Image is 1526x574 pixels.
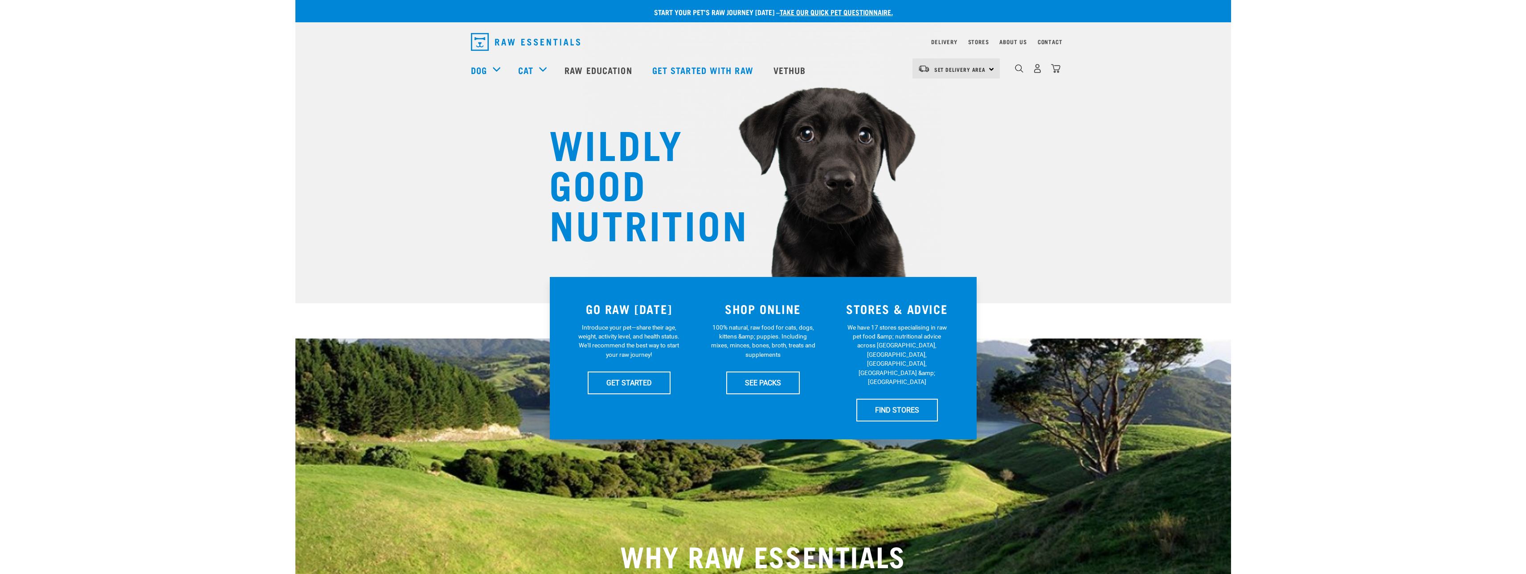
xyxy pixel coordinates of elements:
[556,52,643,88] a: Raw Education
[302,7,1238,17] p: Start your pet’s raw journey [DATE] –
[577,323,681,359] p: Introduce your pet—share their age, weight, activity level, and health status. We'll recommend th...
[471,33,580,51] img: Raw Essentials Logo
[856,399,938,421] a: FIND STORES
[1033,64,1042,73] img: user.png
[471,539,1056,571] h2: WHY RAW ESSENTIALS
[711,323,815,359] p: 100% natural, raw food for cats, dogs, kittens &amp; puppies. Including mixes, minces, bones, bro...
[518,63,533,77] a: Cat
[835,302,959,316] h3: STORES & ADVICE
[726,372,800,394] a: SEE PACKS
[931,40,957,43] a: Delivery
[464,29,1063,54] nav: dropdown navigation
[1051,64,1060,73] img: home-icon@2x.png
[999,40,1027,43] a: About Us
[295,52,1231,88] nav: dropdown navigation
[765,52,817,88] a: Vethub
[934,68,986,71] span: Set Delivery Area
[968,40,989,43] a: Stores
[549,123,728,243] h1: WILDLY GOOD NUTRITION
[701,302,825,316] h3: SHOP ONLINE
[643,52,765,88] a: Get started with Raw
[471,63,487,77] a: Dog
[588,372,671,394] a: GET STARTED
[780,10,893,14] a: take our quick pet questionnaire.
[568,302,691,316] h3: GO RAW [DATE]
[845,323,949,387] p: We have 17 stores specialising in raw pet food &amp; nutritional advice across [GEOGRAPHIC_DATA],...
[1015,64,1023,73] img: home-icon-1@2x.png
[918,65,930,73] img: van-moving.png
[1038,40,1063,43] a: Contact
